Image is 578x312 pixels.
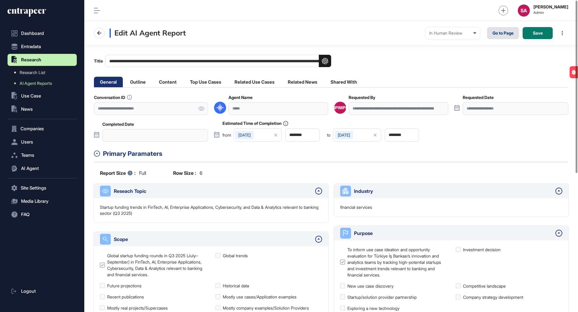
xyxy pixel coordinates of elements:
label: Estimated Time of Completion [222,121,288,126]
div: Mostly use cases/Application examples [223,294,297,300]
button: FAQ [8,209,77,221]
div: Global startup funding rounds in Q3 2025 (July–September) in FinTech, AI, Enterprise Applications... [107,252,207,278]
div: full [100,169,146,177]
div: Historical data [223,283,249,289]
div: [DATE] [335,131,353,139]
div: Future projections [107,283,141,289]
div: Recent publications [107,294,144,300]
button: Entradata [8,41,77,53]
p: Startup funding trends in FinTech, AI, Enterprise Applications, Cybersecurity, and Data & Analyti... [100,204,322,216]
li: Related Use Cases [228,77,281,87]
div: Mostly real projects/Supercases [107,305,168,311]
li: Top Use Cases [184,77,227,87]
label: Requested By [349,95,375,100]
a: Dashboard [8,27,77,39]
div: Mostly company examples/Solution Providers [223,305,309,311]
div: To inform use case ideation and opportunity evaluation for Türkiye İş Bankası’s innovation and an... [347,246,447,278]
div: Competitive landscape [463,283,506,289]
div: Scope [114,236,312,243]
span: AI Agent [21,166,39,171]
button: Site Settings [8,182,77,194]
div: Startup/solution provider partnership [347,294,417,300]
li: Content [153,77,183,87]
li: General [94,77,123,87]
span: Research List [20,70,45,75]
div: New use case discovery [347,283,393,289]
span: News [21,107,33,112]
li: Outline [124,77,152,87]
button: Companies [8,123,77,135]
label: Completed Date [102,122,134,127]
h3: Edit AI Agent Report [110,29,186,38]
button: AI Agent [8,162,77,175]
label: Requested Date [463,95,494,100]
div: 6 [173,169,202,177]
button: Research [8,54,77,66]
span: to [327,133,331,137]
span: Teams [21,153,34,158]
span: Site Settings [21,186,46,190]
button: Teams [8,149,77,161]
span: Entradata [21,44,41,49]
li: Shared With [325,77,363,87]
div: In Human Review [429,31,476,36]
button: Save [523,27,553,39]
a: Logout [8,285,77,297]
a: Go to Page [487,27,519,39]
div: [DATE] [235,131,254,139]
label: Conversation ID [94,95,132,100]
span: Research [21,57,41,62]
span: Use Case [21,94,41,98]
span: Users [21,140,33,144]
div: Investment decision [463,246,501,253]
div: Purpose [354,230,552,237]
li: Related News [282,77,323,87]
button: Media Library [8,195,77,207]
span: from [222,133,231,137]
b: Row Size : [173,169,196,177]
a: Research List [11,67,77,78]
span: Save [533,31,543,35]
div: Global trends [223,252,248,259]
span: Companies [20,126,44,131]
button: News [8,103,77,115]
strong: [PERSON_NAME] [533,5,568,9]
p: financial services [340,204,372,210]
span: Media Library [21,199,48,204]
div: Exploring a new technology [347,305,399,311]
button: Users [8,136,77,148]
span: FAQ [21,212,30,217]
span: Admin [533,11,568,15]
label: Agent Name [228,95,253,100]
a: AI Agent Reports [11,78,77,89]
div: Reseach Topic [114,187,312,195]
button: Use Case [8,90,77,102]
button: SA [518,5,530,17]
span: AI Agent Reports [20,81,52,86]
b: Report Size : [100,169,135,177]
input: Title [105,55,331,67]
span: Dashboard [21,31,44,36]
div: Primary Paramaters [103,149,568,159]
label: Title [94,55,331,67]
div: Company strategy development [463,294,523,300]
div: IBPIMPM [331,105,350,110]
div: Industry [354,187,552,195]
span: Logout [21,289,36,294]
